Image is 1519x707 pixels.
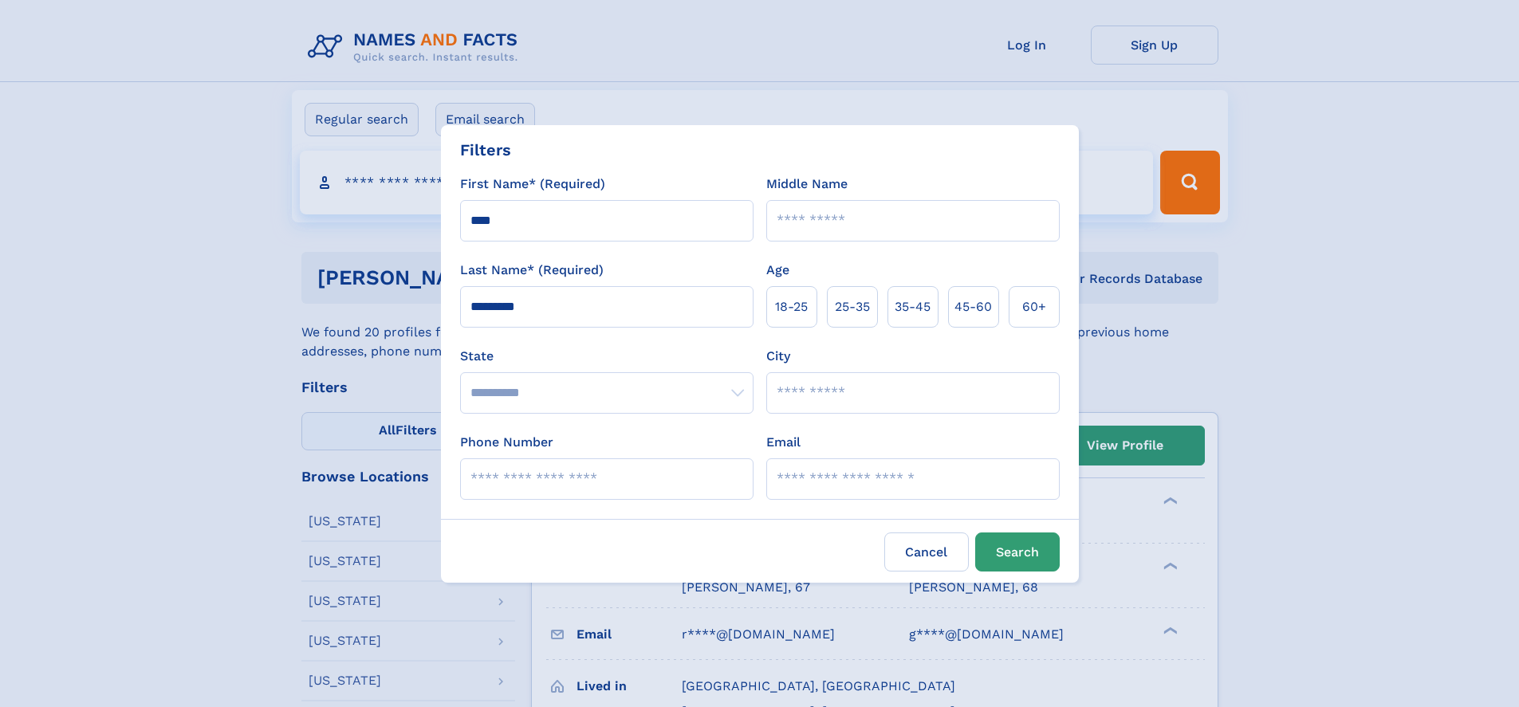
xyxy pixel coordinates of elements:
[766,175,848,194] label: Middle Name
[460,138,511,162] div: Filters
[460,261,604,280] label: Last Name* (Required)
[884,532,969,571] label: Cancel
[1022,297,1046,316] span: 60+
[460,433,553,452] label: Phone Number
[835,297,870,316] span: 25‑35
[460,347,754,366] label: State
[895,297,931,316] span: 35‑45
[775,297,808,316] span: 18‑25
[975,532,1060,571] button: Search
[766,347,790,366] label: City
[954,297,992,316] span: 45‑60
[460,175,605,194] label: First Name* (Required)
[766,433,801,452] label: Email
[766,261,789,280] label: Age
